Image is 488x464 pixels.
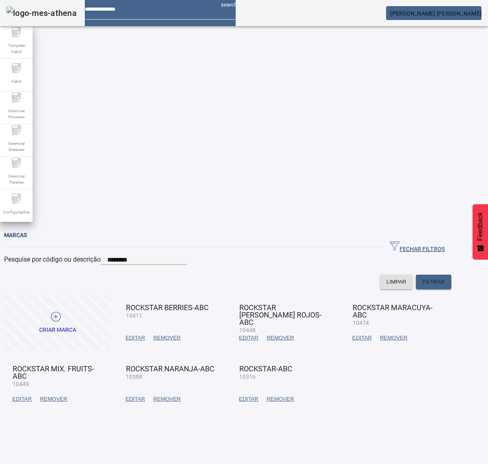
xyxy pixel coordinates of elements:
button: EDITAR [8,392,36,406]
span: REMOVER [267,334,294,342]
button: LIMPAR [380,275,413,289]
span: 10316 [239,373,256,380]
span: ROCKSTAR BERRIES-ABC [126,303,209,312]
img: logo-mes-athena [7,7,77,20]
button: FECHAR FILTROS [383,240,451,255]
div: CRIAR MARCA [39,326,76,334]
span: ROCKSTAR-ABC [239,364,292,373]
span: 10388 [126,373,142,380]
button: REMOVER [36,392,71,406]
button: EDITAR [121,331,149,345]
span: ROCKSTAR MARACUYA-ABC [353,303,433,319]
button: REMOVER [149,331,185,345]
button: EDITAR [235,331,263,345]
span: ROCKSTAR [PERSON_NAME] ROJOS-ABC [239,303,322,326]
span: Gerenciar Processo [4,105,29,122]
span: Gerenciar Materiais [4,138,29,155]
button: EDITAR [348,331,376,345]
span: Marcas [4,232,27,238]
span: FILTRAR [422,278,445,286]
span: [PERSON_NAME] [PERSON_NAME] [390,10,481,17]
button: REMOVER [263,331,298,345]
span: Feedback [477,212,484,241]
button: CRIAR MARCA [4,295,111,351]
span: EDITAR [12,395,32,403]
span: FECHAR FILTROS [390,241,445,253]
span: Configurações [0,206,32,218]
span: Fabril [9,76,24,87]
span: REMOVER [153,395,181,403]
button: REMOVER [149,392,185,406]
span: EDITAR [239,334,258,342]
span: Template Fabril [4,40,29,57]
span: EDITAR [352,334,372,342]
button: REMOVER [376,331,411,345]
span: EDITAR [126,395,145,403]
mat-label: Pesquise por código ou descrição [4,255,101,263]
button: EDITAR [121,392,149,406]
span: REMOVER [153,334,181,342]
span: REMOVER [380,334,407,342]
button: EDITAR [235,392,263,406]
span: ROCKSTAR MIX. FRUITS-ABC [13,364,94,380]
button: Feedback - Mostrar pesquisa [473,204,488,260]
span: LIMPAR [386,278,406,286]
span: REMOVER [267,395,294,403]
button: REMOVER [263,392,298,406]
span: REMOVER [40,395,67,403]
button: FILTRAR [416,275,451,289]
span: 10411 [126,312,142,319]
span: EDITAR [126,334,145,342]
span: EDITAR [239,395,258,403]
span: ROCKSTAR NARANJA-ABC [126,364,214,373]
span: Gerenciar Paradas [4,171,29,188]
span: 10448 [239,327,256,333]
